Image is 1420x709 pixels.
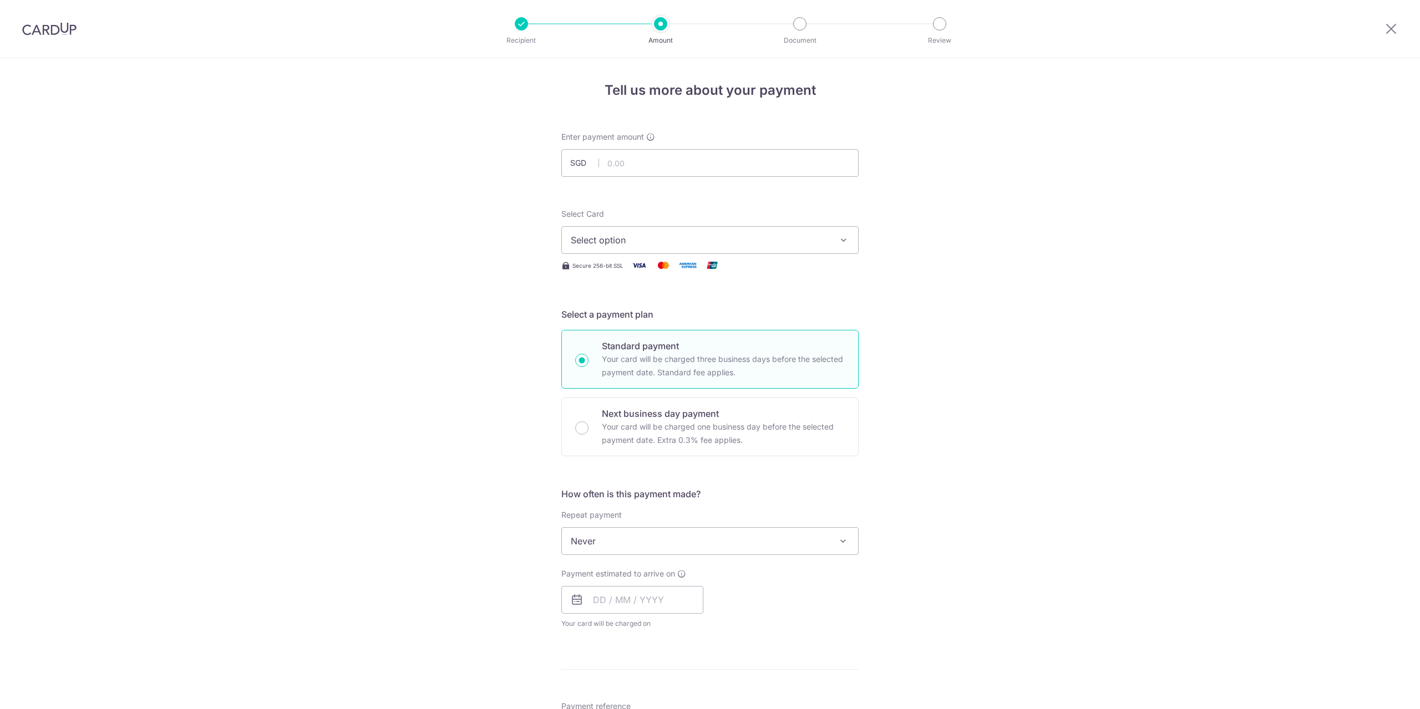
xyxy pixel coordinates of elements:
[561,568,675,579] span: Payment estimated to arrive on
[562,528,858,554] span: Never
[701,258,723,272] img: Union Pay
[570,157,599,169] span: SGD
[561,209,604,218] span: translation missing: en.payables.payment_networks.credit_card.summary.labels.select_card
[561,586,703,614] input: DD / MM / YYYY
[561,618,703,629] span: Your card will be charged on
[677,258,699,272] img: American Express
[561,487,859,501] h5: How often is this payment made?
[572,261,623,270] span: Secure 256-bit SSL
[561,308,859,321] h5: Select a payment plan
[1349,676,1409,703] iframe: Opens a widget where you can find more information
[602,339,845,353] p: Standard payment
[480,35,562,46] p: Recipient
[602,407,845,420] p: Next business day payment
[561,226,859,254] button: Select option
[899,35,981,46] p: Review
[628,258,650,272] img: Visa
[561,80,859,100] h4: Tell us more about your payment
[602,420,845,447] p: Your card will be charged one business day before the selected payment date. Extra 0.3% fee applies.
[620,35,702,46] p: Amount
[759,35,841,46] p: Document
[561,131,644,142] span: Enter payment amount
[561,527,859,555] span: Never
[571,233,829,247] span: Select option
[652,258,674,272] img: Mastercard
[602,353,845,379] p: Your card will be charged three business days before the selected payment date. Standard fee appl...
[22,22,77,35] img: CardUp
[561,149,859,177] input: 0.00
[561,509,622,521] label: Repeat payment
